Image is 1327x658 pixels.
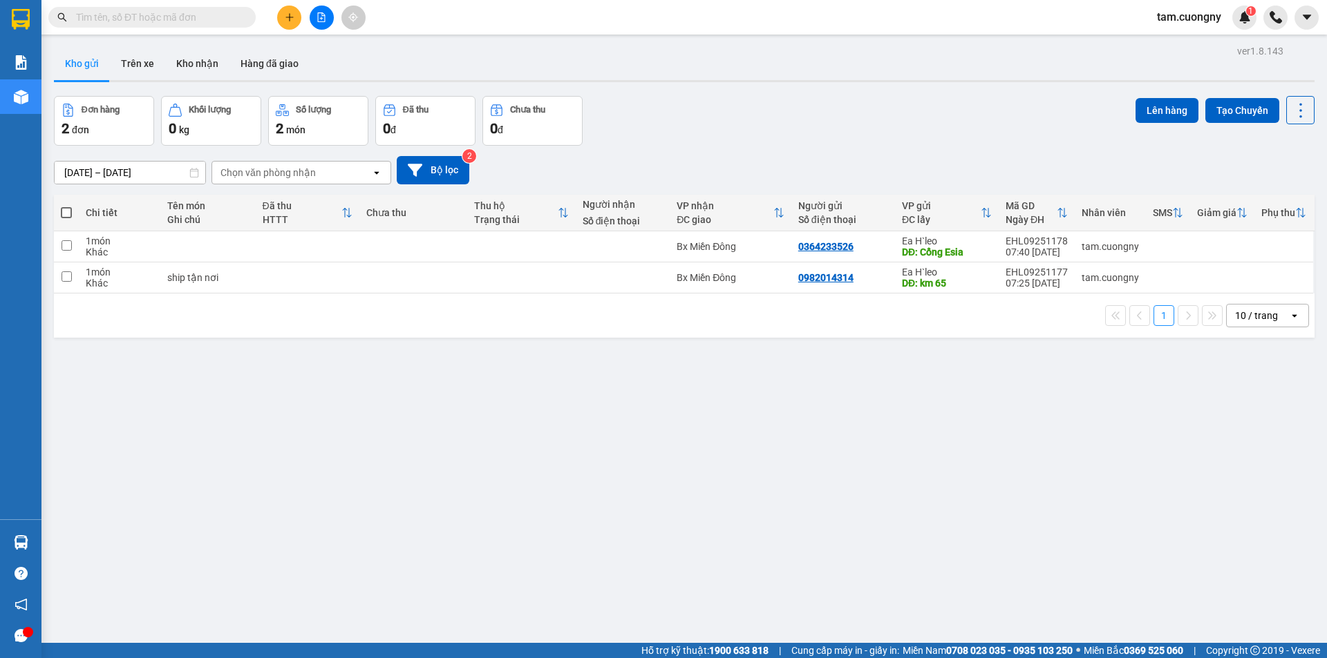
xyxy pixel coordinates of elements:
[490,120,498,137] span: 0
[86,267,153,278] div: 1 món
[14,55,28,70] img: solution-icon
[285,12,294,22] span: plus
[1190,195,1254,231] th: Toggle SortBy
[999,195,1075,231] th: Toggle SortBy
[1239,11,1251,23] img: icon-new-feature
[798,272,854,283] div: 0982014314
[902,246,992,258] div: DĐ: Cổng Esia
[798,200,888,211] div: Người gửi
[86,246,153,258] div: Khác
[474,214,557,225] div: Trạng thái
[161,96,261,146] button: Khối lượng0kg
[1146,195,1190,231] th: Toggle SortBy
[1084,643,1183,658] span: Miền Bắc
[167,272,249,283] div: ship tận nơi
[1235,309,1278,322] div: 10 / trang
[1082,272,1139,283] div: tam.cuongny
[1154,305,1174,326] button: 1
[1261,207,1295,218] div: Phụ thu
[1270,11,1282,23] img: phone-icon
[62,120,69,137] span: 2
[1237,43,1283,59] div: ver 1.8.143
[798,241,854,252] div: 0364233526
[82,105,120,115] div: Đơn hàng
[72,124,89,135] span: đơn
[167,200,249,211] div: Tên món
[366,207,460,218] div: Chưa thu
[1006,200,1057,211] div: Mã GD
[383,120,390,137] span: 0
[76,10,239,25] input: Tìm tên, số ĐT hoặc mã đơn
[482,96,583,146] button: Chưa thu0đ
[263,200,341,211] div: Đã thu
[86,278,153,289] div: Khác
[220,166,316,180] div: Chọn văn phòng nhận
[1250,646,1260,655] span: copyright
[903,643,1073,658] span: Miền Nam
[263,214,341,225] div: HTTT
[1197,207,1236,218] div: Giảm giá
[1076,648,1080,653] span: ⚪️
[467,195,575,231] th: Toggle SortBy
[12,9,30,30] img: logo-vxr
[341,6,366,30] button: aim
[1006,214,1057,225] div: Ngày ĐH
[276,120,283,137] span: 2
[670,195,791,231] th: Toggle SortBy
[1153,207,1172,218] div: SMS
[1006,235,1068,246] div: EHL09251178
[169,120,176,137] span: 0
[403,105,429,115] div: Đã thu
[474,200,557,211] div: Thu hộ
[1136,98,1198,123] button: Lên hàng
[902,278,992,289] div: DĐ: km 65
[583,199,663,210] div: Người nhận
[902,214,981,225] div: ĐC lấy
[946,645,1073,656] strong: 0708 023 035 - 0935 103 250
[15,567,28,580] span: question-circle
[310,6,334,30] button: file-add
[296,105,331,115] div: Số lượng
[167,214,249,225] div: Ghi chú
[54,96,154,146] button: Đơn hàng2đơn
[397,156,469,184] button: Bộ lọc
[1006,267,1068,278] div: EHL09251177
[1082,241,1139,252] div: tam.cuongny
[179,124,189,135] span: kg
[709,645,769,656] strong: 1900 633 818
[677,272,784,283] div: Bx Miền Đông
[1124,645,1183,656] strong: 0369 525 060
[677,214,773,225] div: ĐC giao
[583,215,663,226] div: Số điện thoại
[55,162,205,184] input: Select a date range.
[348,12,358,22] span: aim
[902,267,992,278] div: Ea H`leo
[110,47,165,80] button: Trên xe
[54,47,110,80] button: Kho gửi
[1301,11,1313,23] span: caret-down
[14,535,28,550] img: warehouse-icon
[1082,207,1139,218] div: Nhân viên
[902,200,981,211] div: VP gửi
[86,235,153,246] div: 1 món
[1289,310,1300,321] svg: open
[268,96,368,146] button: Số lượng2món
[498,124,503,135] span: đ
[791,643,899,658] span: Cung cấp máy in - giấy in:
[1246,6,1256,16] sup: 1
[1006,278,1068,289] div: 07:25 [DATE]
[462,149,476,163] sup: 2
[277,6,301,30] button: plus
[1254,195,1313,231] th: Toggle SortBy
[902,235,992,246] div: Ea H`leo
[189,105,231,115] div: Khối lượng
[798,214,888,225] div: Số điện thoại
[677,241,784,252] div: Bx Miền Đông
[286,124,305,135] span: món
[677,200,773,211] div: VP nhận
[57,12,67,22] span: search
[1146,8,1232,26] span: tam.cuongny
[15,629,28,642] span: message
[229,47,310,80] button: Hàng đã giao
[1006,246,1068,258] div: 07:40 [DATE]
